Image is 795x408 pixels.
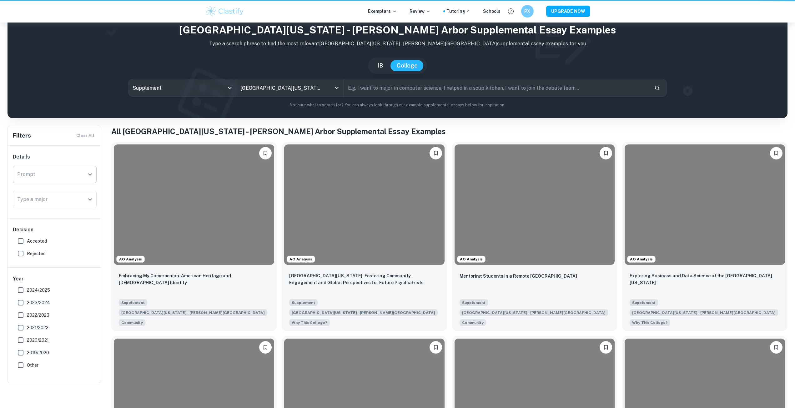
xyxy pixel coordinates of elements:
[770,341,782,354] button: Bookmark
[292,320,327,325] span: Why This College?
[632,320,668,325] span: Why This College?
[770,147,782,159] button: Bookmark
[332,83,341,92] button: Open
[506,6,516,17] button: Help and Feedback
[27,250,46,257] span: Rejected
[630,299,658,306] span: Supplement
[119,272,269,286] p: Embracing My Cameroonian-American Heritage and LGBTQ+ Identity
[546,6,590,17] button: UPGRADE NOW
[483,8,501,15] a: Schools
[390,60,424,71] button: College
[111,142,277,331] a: AO AnalysisBookmarkEmbracing My Cameroonian-American Heritage and LGBTQ+ IdentitySupplement[GEOGR...
[27,337,49,344] span: 2020/2021
[627,256,655,262] span: AO Analysis
[622,142,787,331] a: AO AnalysisBookmarkExploring Business and Data Science at the University of MichiganSupplement[GE...
[117,256,144,262] span: AO Analysis
[205,5,245,18] img: Clastify logo
[259,147,272,159] button: Bookmark
[630,272,780,286] p: Exploring Business and Data Science at the University of Michigan
[289,272,440,286] p: University of Michigan: Fostering Community Engagement and Global Perspectives for Future Psychia...
[289,309,438,316] span: [GEOGRAPHIC_DATA][US_STATE] - [PERSON_NAME][GEOGRAPHIC_DATA]
[368,8,397,15] p: Exemplars
[27,324,48,331] span: 2021/2022
[128,79,235,97] div: Supplement
[119,319,145,326] span: Everyone belongs to many different communities and/or groups defined by (among other things) shar...
[630,309,778,316] span: [GEOGRAPHIC_DATA][US_STATE] - [PERSON_NAME][GEOGRAPHIC_DATA]
[452,142,617,331] a: AO AnalysisBookmarkMentoring Students in a Remote Indian VillageSupplement[GEOGRAPHIC_DATA][US_ST...
[13,23,782,38] h1: [GEOGRAPHIC_DATA][US_STATE] - [PERSON_NAME] Arbor Supplemental Essay Examples
[27,362,38,369] span: Other
[460,319,486,326] span: Everyone belongs to many different communities and/or groups defined by (among other things) shar...
[13,102,782,108] p: Not sure what to search for? You can always look through our example supplemental essays below fo...
[289,319,330,326] span: Describe the unique qualities that attract you to the specific undergraduate College or School (i...
[27,349,49,356] span: 2019/2020
[111,126,787,137] h1: All [GEOGRAPHIC_DATA][US_STATE] - [PERSON_NAME] Arbor Supplemental Essay Examples
[287,256,315,262] span: AO Analysis
[460,309,608,316] span: [GEOGRAPHIC_DATA][US_STATE] - [PERSON_NAME][GEOGRAPHIC_DATA]
[521,5,534,18] button: PX
[446,8,470,15] a: Tutoring
[410,8,431,15] p: Review
[371,60,389,71] button: IB
[289,299,318,306] span: Supplement
[462,320,484,325] span: Community
[524,8,531,15] h6: PX
[27,312,49,319] span: 2022/2023
[13,275,97,283] h6: Year
[119,309,267,316] span: [GEOGRAPHIC_DATA][US_STATE] - [PERSON_NAME][GEOGRAPHIC_DATA]
[430,341,442,354] button: Bookmark
[27,287,50,294] span: 2024/2025
[282,142,447,331] a: AO AnalysisBookmarkUniversity of Michigan: Fostering Community Engagement and Global Perspectives...
[460,299,488,306] span: Supplement
[27,238,47,244] span: Accepted
[630,319,670,326] span: Describe the unique qualities that attract you to the specific undergraduate College or School (i...
[13,153,97,161] h6: Details
[27,299,50,306] span: 2023/2024
[86,170,94,179] button: Open
[652,83,662,93] button: Search
[121,320,143,325] span: Community
[600,147,612,159] button: Bookmark
[13,131,31,140] h6: Filters
[600,341,612,354] button: Bookmark
[119,299,147,306] span: Supplement
[344,79,649,97] input: E.g. I want to major in computer science, I helped in a soup kitchen, I want to join the debate t...
[457,256,485,262] span: AO Analysis
[86,195,94,204] button: Open
[259,341,272,354] button: Bookmark
[13,40,782,48] p: Type a search phrase to find the most relevant [GEOGRAPHIC_DATA][US_STATE] - [PERSON_NAME][GEOGRA...
[13,226,97,234] h6: Decision
[460,273,577,280] p: Mentoring Students in a Remote Indian Village
[430,147,442,159] button: Bookmark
